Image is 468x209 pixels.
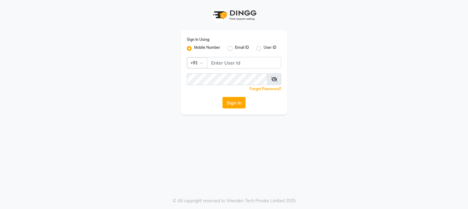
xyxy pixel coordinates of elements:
[264,45,276,52] label: User ID
[210,6,258,24] img: logo1.svg
[207,57,281,69] input: Username
[187,37,210,42] label: Sign In Using:
[235,45,249,52] label: Email ID
[222,97,246,108] button: Sign In
[250,87,281,91] a: Forgot Password?
[187,73,268,85] input: Username
[194,45,220,52] label: Mobile Number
